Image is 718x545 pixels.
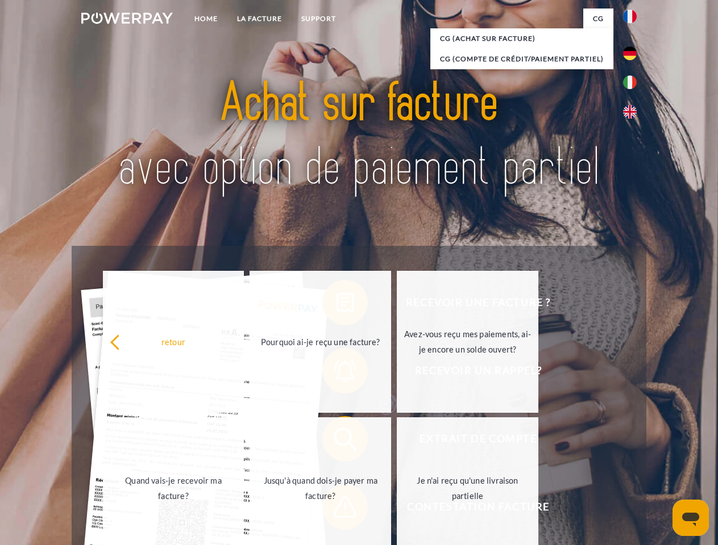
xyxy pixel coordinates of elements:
img: it [623,76,637,89]
div: Jusqu'à quand dois-je payer ma facture? [256,473,384,504]
a: LA FACTURE [227,9,292,29]
a: CG (Compte de crédit/paiement partiel) [430,49,613,69]
a: Support [292,9,346,29]
div: Pourquoi ai-je reçu une facture? [256,334,384,349]
div: Je n'ai reçu qu'une livraison partielle [404,473,532,504]
div: Quand vais-je recevoir ma facture? [110,473,238,504]
a: Avez-vous reçu mes paiements, ai-je encore un solde ouvert? [397,271,538,413]
img: title-powerpay_fr.svg [109,54,609,217]
div: retour [110,334,238,349]
a: CG [583,9,613,29]
iframe: Bouton de lancement de la fenêtre de messagerie [673,500,709,536]
img: de [623,47,637,60]
div: Avez-vous reçu mes paiements, ai-je encore un solde ouvert? [404,326,532,357]
img: fr [623,10,637,23]
img: en [623,105,637,119]
a: Home [185,9,227,29]
img: logo-powerpay-white.svg [81,12,173,24]
a: CG (achat sur facture) [430,28,613,49]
